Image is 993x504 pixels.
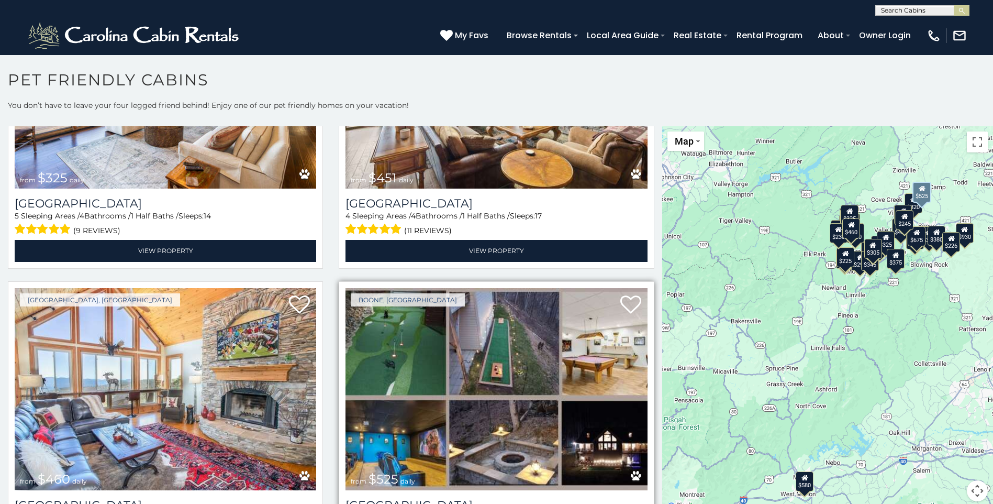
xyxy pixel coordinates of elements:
[851,251,869,271] div: $290
[501,26,577,45] a: Browse Rentals
[345,211,647,237] div: Sleeping Areas / Bathrooms / Sleeps:
[908,226,925,246] div: $675
[942,232,960,252] div: $226
[462,211,510,221] span: 1 Half Baths /
[830,223,847,243] div: $230
[854,26,916,45] a: Owner Login
[841,205,858,225] div: $325
[345,288,647,490] a: Wildlife Manor from $525 daily
[620,294,641,316] a: Add to favorites
[204,211,211,221] span: 14
[796,472,813,491] div: $580
[20,477,36,485] span: from
[72,477,87,485] span: daily
[131,211,178,221] span: 1 Half Baths /
[967,480,988,501] button: Map camera controls
[351,293,465,306] a: Boone, [GEOGRAPHIC_DATA]
[842,218,860,238] div: $460
[877,231,895,251] div: $325
[70,176,84,184] span: daily
[15,196,316,211] h3: Beech Mountain Vista
[399,176,414,184] span: daily
[80,211,84,221] span: 4
[345,211,350,221] span: 4
[861,251,878,271] div: $345
[73,224,120,237] span: (9 reviews)
[667,132,704,151] button: Change map style
[400,477,415,485] span: daily
[905,193,922,213] div: $320
[836,249,854,269] div: $355
[952,28,967,43] img: mail-regular-white.png
[440,29,491,42] a: My Favs
[26,20,243,51] img: White-1-2.png
[887,249,905,269] div: $375
[345,240,647,261] a: View Property
[15,240,316,261] a: View Property
[345,196,647,211] h3: Cucumber Tree Lodge
[535,211,542,221] span: 17
[956,223,974,243] div: $930
[967,132,988,152] button: Toggle fullscreen view
[846,223,864,243] div: $300
[369,170,397,185] span: $451
[20,176,36,184] span: from
[20,293,180,306] a: [GEOGRAPHIC_DATA], [GEOGRAPHIC_DATA]
[928,226,945,246] div: $380
[404,224,452,237] span: (11 reviews)
[836,247,854,267] div: $225
[345,288,647,490] img: Wildlife Manor
[912,182,931,203] div: $525
[675,136,694,147] span: Map
[351,176,366,184] span: from
[15,211,19,221] span: 5
[812,26,849,45] a: About
[369,472,398,487] span: $525
[582,26,664,45] a: Local Area Guide
[731,26,808,45] a: Rental Program
[15,196,316,211] a: [GEOGRAPHIC_DATA]
[411,211,416,221] span: 4
[896,210,913,230] div: $245
[894,205,912,225] div: $360
[668,26,727,45] a: Real Estate
[38,472,70,487] span: $460
[906,229,923,249] div: $315
[15,288,316,490] img: Mile High Lodge
[38,170,68,185] span: $325
[345,196,647,211] a: [GEOGRAPHIC_DATA]
[864,239,882,259] div: $305
[455,29,488,42] span: My Favs
[840,209,858,228] div: $325
[15,288,316,490] a: Mile High Lodge from $460 daily
[15,211,316,237] div: Sleeping Areas / Bathrooms / Sleeps:
[351,477,366,485] span: from
[892,218,910,238] div: $451
[927,28,941,43] img: phone-regular-white.png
